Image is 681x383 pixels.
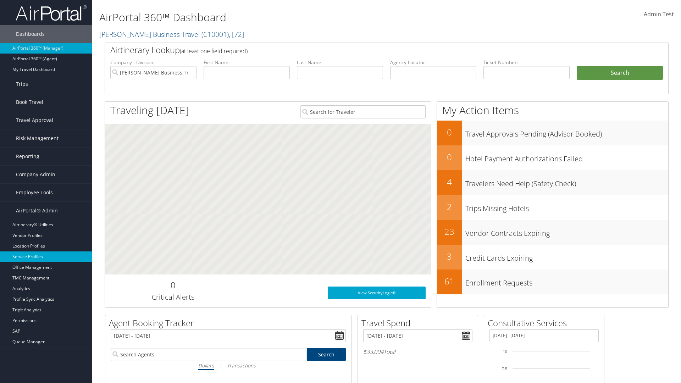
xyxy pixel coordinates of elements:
h2: Travel Spend [361,317,478,329]
span: ( C10001 ) [201,29,229,39]
a: 2Trips Missing Hotels [437,195,668,220]
a: 23Vendor Contracts Expiring [437,220,668,245]
label: First Name: [204,59,290,66]
h3: Enrollment Requests [465,274,668,288]
h2: 4 [437,176,462,188]
h2: 3 [437,250,462,262]
h2: Consultative Services [488,317,604,329]
h3: Critical Alerts [110,292,236,302]
span: AirPortal® Admin [16,202,58,220]
span: Risk Management [16,129,59,147]
h2: 2 [437,201,462,213]
a: 3Credit Cards Expiring [437,245,668,270]
span: $33,004 [363,348,383,356]
h3: Travel Approvals Pending (Advisor Booked) [465,126,668,139]
span: , [ 72 ] [229,29,244,39]
a: Search [307,348,346,361]
div: | [111,361,346,370]
tspan: 10 [503,350,507,354]
h2: Airtinerary Lookup [110,44,616,56]
h2: 0 [437,126,462,138]
h2: 0 [110,279,236,291]
h3: Credit Cards Expiring [465,250,668,263]
span: Admin Test [644,10,674,18]
i: Dollars [198,362,214,369]
span: Trips [16,75,28,93]
h1: AirPortal 360™ Dashboard [99,10,482,25]
a: 4Travelers Need Help (Safety Check) [437,170,668,195]
h3: Hotel Payment Authorizations Failed [465,150,668,164]
span: Travel Approval [16,111,53,129]
label: Last Name: [297,59,383,66]
span: Company Admin [16,166,55,183]
input: Search Agents [111,348,306,361]
span: Dashboards [16,25,45,43]
input: Search for Traveler [300,105,426,118]
h6: Total [363,348,472,356]
i: Transactions [227,362,255,369]
a: Admin Test [644,4,674,26]
h1: Traveling [DATE] [110,103,189,118]
h3: Vendor Contracts Expiring [465,225,668,238]
h2: 23 [437,226,462,238]
label: Ticket Number: [483,59,570,66]
button: Search [577,66,663,80]
a: 0Hotel Payment Authorizations Failed [437,145,668,170]
h2: 61 [437,275,462,287]
span: Employee Tools [16,184,53,201]
a: 61Enrollment Requests [437,270,668,294]
h3: Trips Missing Hotels [465,200,668,213]
label: Company - Division: [110,59,196,66]
tspan: 7.5 [502,367,507,371]
a: 0Travel Approvals Pending (Advisor Booked) [437,121,668,145]
img: airportal-logo.png [16,5,87,21]
span: Reporting [16,148,39,165]
label: Agency Locator: [390,59,476,66]
a: [PERSON_NAME] Business Travel [99,29,244,39]
h2: 0 [437,151,462,163]
span: (at least one field required) [180,47,248,55]
h2: Agent Booking Tracker [109,317,351,329]
span: Book Travel [16,93,43,111]
h1: My Action Items [437,103,668,118]
a: View SecurityLogic® [328,287,426,299]
h3: Travelers Need Help (Safety Check) [465,175,668,189]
